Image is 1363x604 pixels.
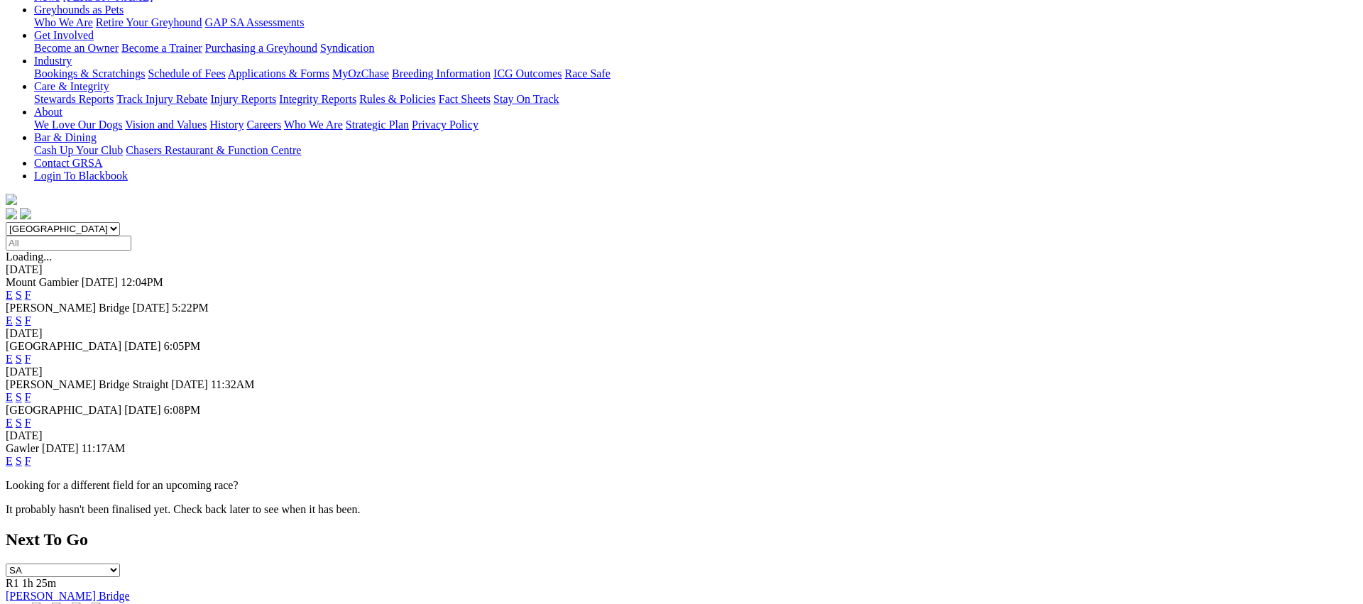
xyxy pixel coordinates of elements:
[34,119,1357,131] div: About
[34,93,114,105] a: Stewards Reports
[22,577,56,589] span: 1h 25m
[6,378,168,390] span: [PERSON_NAME] Bridge Straight
[121,276,163,288] span: 12:04PM
[82,276,119,288] span: [DATE]
[16,289,22,301] a: S
[34,119,122,131] a: We Love Our Dogs
[34,157,102,169] a: Contact GRSA
[210,93,276,105] a: Injury Reports
[284,119,343,131] a: Who We Are
[6,302,130,314] span: [PERSON_NAME] Bridge
[34,16,1357,29] div: Greyhounds as Pets
[34,42,119,54] a: Become an Owner
[320,42,374,54] a: Syndication
[16,314,22,326] a: S
[211,378,255,390] span: 11:32AM
[228,67,329,79] a: Applications & Forms
[279,93,356,105] a: Integrity Reports
[493,67,562,79] a: ICG Outcomes
[346,119,409,131] a: Strategic Plan
[25,353,31,365] a: F
[96,16,202,28] a: Retire Your Greyhound
[6,289,13,301] a: E
[6,577,19,589] span: R1
[34,144,123,156] a: Cash Up Your Club
[20,208,31,219] img: twitter.svg
[34,80,109,92] a: Care & Integrity
[6,353,13,365] a: E
[205,42,317,54] a: Purchasing a Greyhound
[34,29,94,41] a: Get Involved
[124,340,161,352] span: [DATE]
[34,55,72,67] a: Industry
[121,42,202,54] a: Become a Trainer
[25,455,31,467] a: F
[6,208,17,219] img: facebook.svg
[42,442,79,454] span: [DATE]
[148,67,225,79] a: Schedule of Fees
[16,417,22,429] a: S
[82,442,126,454] span: 11:17AM
[6,236,131,251] input: Select date
[6,366,1357,378] div: [DATE]
[16,455,22,467] a: S
[34,4,124,16] a: Greyhounds as Pets
[332,67,389,79] a: MyOzChase
[164,404,201,416] span: 6:08PM
[124,404,161,416] span: [DATE]
[246,119,281,131] a: Careers
[133,302,170,314] span: [DATE]
[25,314,31,326] a: F
[6,340,121,352] span: [GEOGRAPHIC_DATA]
[6,276,79,288] span: Mount Gambier
[6,194,17,205] img: logo-grsa-white.png
[6,327,1357,340] div: [DATE]
[6,417,13,429] a: E
[493,93,559,105] a: Stay On Track
[359,93,436,105] a: Rules & Policies
[6,263,1357,276] div: [DATE]
[172,302,209,314] span: 5:22PM
[16,391,22,403] a: S
[125,119,207,131] a: Vision and Values
[164,340,201,352] span: 6:05PM
[6,404,121,416] span: [GEOGRAPHIC_DATA]
[116,93,207,105] a: Track Injury Rebate
[16,353,22,365] a: S
[439,93,491,105] a: Fact Sheets
[412,119,478,131] a: Privacy Policy
[6,251,52,263] span: Loading...
[34,67,145,79] a: Bookings & Scratchings
[6,590,130,602] a: [PERSON_NAME] Bridge
[392,67,491,79] a: Breeding Information
[6,429,1357,442] div: [DATE]
[34,16,93,28] a: Who We Are
[209,119,243,131] a: History
[6,314,13,326] a: E
[6,455,13,467] a: E
[34,144,1357,157] div: Bar & Dining
[564,67,610,79] a: Race Safe
[34,67,1357,80] div: Industry
[126,144,301,156] a: Chasers Restaurant & Function Centre
[25,391,31,403] a: F
[34,170,128,182] a: Login To Blackbook
[34,106,62,118] a: About
[34,93,1357,106] div: Care & Integrity
[205,16,305,28] a: GAP SA Assessments
[25,417,31,429] a: F
[6,479,1357,492] p: Looking for a different field for an upcoming race?
[6,391,13,403] a: E
[34,131,97,143] a: Bar & Dining
[6,503,361,515] partial: It probably hasn't been finalised yet. Check back later to see when it has been.
[6,442,39,454] span: Gawler
[171,378,208,390] span: [DATE]
[25,289,31,301] a: F
[6,530,1357,549] h2: Next To Go
[34,42,1357,55] div: Get Involved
